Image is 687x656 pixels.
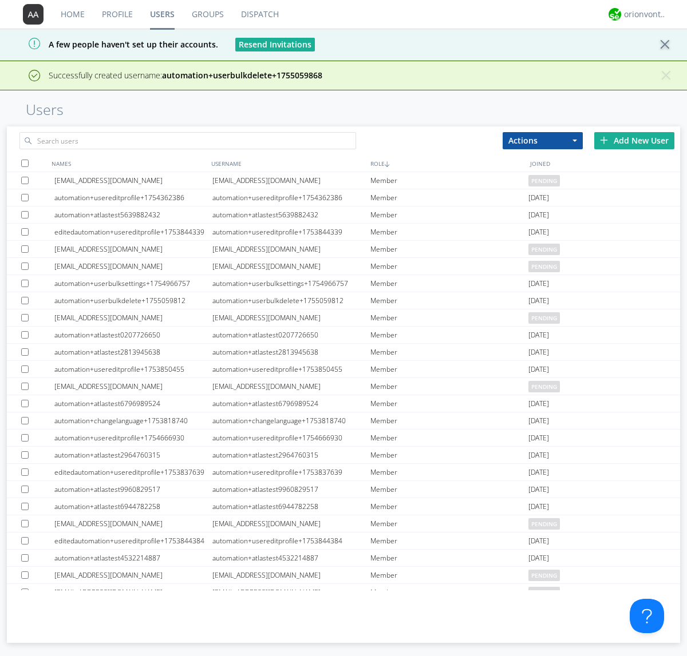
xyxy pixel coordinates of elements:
div: automation+atlastest5639882432 [212,206,370,223]
span: [DATE] [528,292,549,309]
div: automation+userbulkdelete+1755059812 [54,292,212,309]
div: Member [370,464,528,480]
div: [EMAIL_ADDRESS][DOMAIN_NAME] [212,515,370,532]
div: Member [370,430,528,446]
a: [EMAIL_ADDRESS][DOMAIN_NAME][EMAIL_ADDRESS][DOMAIN_NAME]Memberpending [7,172,680,189]
div: automation+usereditprofile+1753844384 [212,532,370,549]
div: Member [370,224,528,240]
div: Add New User [594,132,674,149]
div: Member [370,447,528,463]
span: pending [528,587,560,598]
div: automation+atlastest9960829517 [212,481,370,498]
div: [EMAIL_ADDRESS][DOMAIN_NAME] [212,567,370,583]
a: automation+atlastest6796989524automation+atlastest6796989524Member[DATE] [7,395,680,412]
span: Successfully created username: [49,70,322,81]
a: [EMAIL_ADDRESS][DOMAIN_NAME][EMAIL_ADDRESS][DOMAIN_NAME]Memberpending [7,258,680,275]
div: [EMAIL_ADDRESS][DOMAIN_NAME] [54,584,212,601]
div: automation+atlastest2964760315 [212,447,370,463]
div: editedautomation+usereditprofile+1753844339 [54,224,212,240]
div: ROLE [368,155,527,172]
div: Member [370,189,528,206]
div: [EMAIL_ADDRESS][DOMAIN_NAME] [54,567,212,583]
div: automation+atlastest6944782258 [212,498,370,515]
div: USERNAME [208,155,368,172]
div: Member [370,412,528,429]
div: Member [370,567,528,583]
a: [EMAIL_ADDRESS][DOMAIN_NAME][EMAIL_ADDRESS][DOMAIN_NAME]Memberpending [7,515,680,532]
div: automation+atlastest9960829517 [54,481,212,498]
div: JOINED [527,155,687,172]
div: editedautomation+usereditprofile+1753837639 [54,464,212,480]
div: automation+usereditprofile+1754666930 [212,430,370,446]
span: [DATE] [528,464,549,481]
span: [DATE] [528,275,549,292]
span: [DATE] [528,344,549,361]
a: editedautomation+usereditprofile+1753844384automation+usereditprofile+1753844384Member[DATE] [7,532,680,550]
a: automation+usereditprofile+1754362386automation+usereditprofile+1754362386Member[DATE] [7,189,680,206]
div: automation+usereditprofile+1753844339 [212,224,370,240]
div: [EMAIL_ADDRESS][DOMAIN_NAME] [54,309,212,326]
a: [EMAIL_ADDRESS][DOMAIN_NAME][EMAIL_ADDRESS][DOMAIN_NAME]Memberpending [7,241,680,258]
a: [EMAIL_ADDRESS][DOMAIN_NAME][EMAIL_ADDRESS][DOMAIN_NAME]Memberpending [7,567,680,584]
a: automation+atlastest2813945638automation+atlastest2813945638Member[DATE] [7,344,680,361]
span: [DATE] [528,498,549,515]
span: [DATE] [528,430,549,447]
span: pending [528,175,560,186]
a: [EMAIL_ADDRESS][DOMAIN_NAME][EMAIL_ADDRESS][DOMAIN_NAME]Memberpending [7,309,680,327]
div: Member [370,532,528,549]
div: Member [370,172,528,189]
span: [DATE] [528,550,549,567]
div: [EMAIL_ADDRESS][DOMAIN_NAME] [54,515,212,532]
div: Member [370,292,528,309]
div: automation+usereditprofile+1753850455 [54,361,212,377]
a: automation+userbulkdelete+1755059812automation+userbulkdelete+1755059812Member[DATE] [7,292,680,309]
div: automation+usereditprofile+1753837639 [212,464,370,480]
div: automation+atlastest4532214887 [212,550,370,566]
span: [DATE] [528,447,549,464]
div: [EMAIL_ADDRESS][DOMAIN_NAME] [54,172,212,189]
div: Member [370,584,528,601]
div: automation+atlastest6796989524 [212,395,370,412]
a: automation+atlastest6944782258automation+atlastest6944782258Member[DATE] [7,498,680,515]
div: automation+changelanguage+1753818740 [212,412,370,429]
div: automation+userbulkdelete+1755059812 [212,292,370,309]
span: [DATE] [528,481,549,498]
div: Member [370,327,528,343]
div: orionvontas+atlas+automation+org2 [624,9,667,20]
a: automation+atlastest0207726650automation+atlastest0207726650Member[DATE] [7,327,680,344]
button: Actions [503,132,583,149]
div: automation+usereditprofile+1754666930 [54,430,212,446]
div: automation+usereditprofile+1754362386 [212,189,370,206]
a: [EMAIL_ADDRESS][DOMAIN_NAME][EMAIL_ADDRESS][DOMAIN_NAME]Memberpending [7,378,680,395]
div: automation+userbulksettings+1754966757 [212,275,370,292]
span: [DATE] [528,395,549,412]
div: Member [370,498,528,515]
div: automation+usereditprofile+1754362386 [54,189,212,206]
div: [EMAIL_ADDRESS][DOMAIN_NAME] [54,241,212,257]
div: Member [370,206,528,223]
span: [DATE] [528,361,549,378]
iframe: Toggle Customer Support [630,599,664,633]
img: plus.svg [600,136,608,144]
div: [EMAIL_ADDRESS][DOMAIN_NAME] [54,258,212,275]
div: Member [370,258,528,275]
a: automation+atlastest5639882432automation+atlastest5639882432Member[DATE] [7,206,680,224]
button: Resend Invitations [235,38,315,51]
div: automation+atlastest6796989524 [54,395,212,412]
div: [EMAIL_ADDRESS][DOMAIN_NAME] [54,378,212,395]
span: pending [528,570,560,581]
span: pending [528,312,560,324]
div: automation+userbulksettings+1754966757 [54,275,212,292]
img: 373638.png [23,4,44,25]
span: A few people haven't set up their accounts. [9,39,218,50]
div: automation+atlastest2964760315 [54,447,212,463]
div: NAMES [49,155,208,172]
a: automation+atlastest4532214887automation+atlastest4532214887Member[DATE] [7,550,680,567]
a: editedautomation+usereditprofile+1753844339automation+usereditprofile+1753844339Member[DATE] [7,224,680,241]
span: [DATE] [528,224,549,241]
div: Member [370,361,528,377]
div: [EMAIL_ADDRESS][DOMAIN_NAME] [212,241,370,257]
div: Member [370,395,528,412]
div: Member [370,275,528,292]
div: [EMAIL_ADDRESS][DOMAIN_NAME] [212,378,370,395]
